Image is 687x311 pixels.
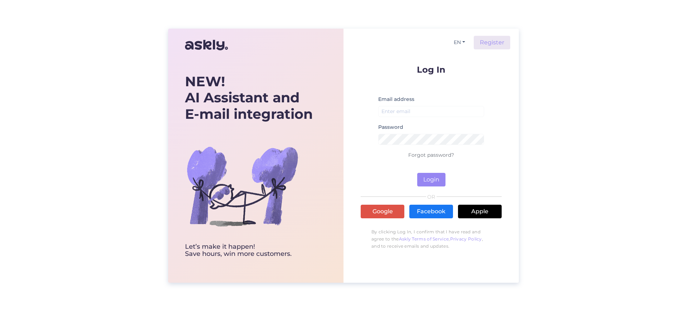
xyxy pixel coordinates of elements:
a: Register [474,36,510,49]
label: Password [378,123,403,131]
span: OR [426,194,437,199]
div: AI Assistant and E-mail integration [185,73,313,122]
p: By clicking Log In, I confirm that I have read and agree to the , , and to receive emails and upd... [361,225,502,253]
img: Askly [185,37,228,54]
button: EN [451,37,468,48]
a: Apple [458,205,502,218]
a: Askly Terms of Service [399,236,449,242]
a: Google [361,205,404,218]
div: Let’s make it happen! Save hours, win more customers. [185,243,313,258]
b: NEW! [185,73,225,90]
a: Privacy Policy [450,236,482,242]
img: bg-askly [185,129,299,243]
a: Facebook [409,205,453,218]
input: Enter email [378,106,484,117]
p: Log In [361,65,502,74]
a: Forgot password? [408,152,454,158]
label: Email address [378,96,414,103]
button: Login [417,173,445,186]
